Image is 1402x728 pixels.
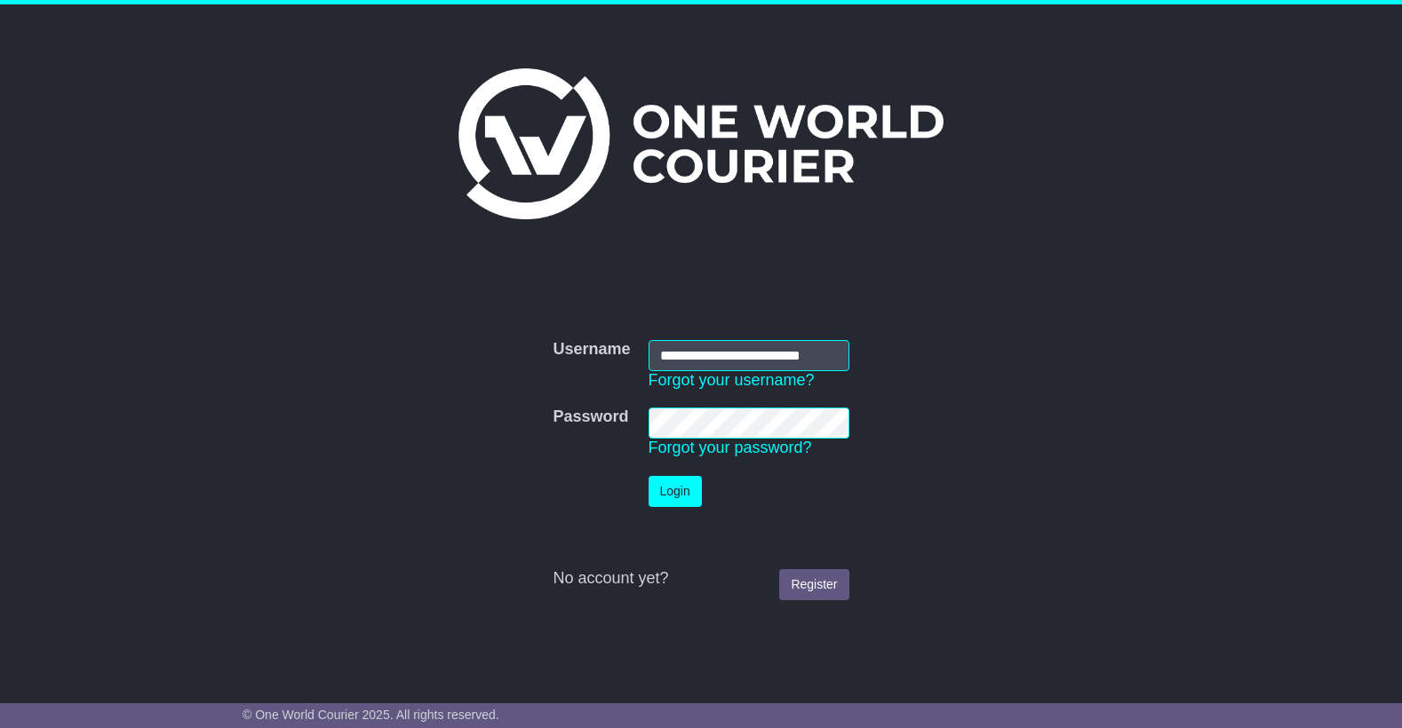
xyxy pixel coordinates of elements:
button: Login [649,476,702,507]
label: Password [553,408,628,427]
div: No account yet? [553,569,848,589]
img: One World [458,68,944,219]
label: Username [553,340,630,360]
a: Forgot your password? [649,439,812,456]
a: Forgot your username? [649,371,815,389]
a: Register [779,569,848,600]
span: © One World Courier 2025. All rights reserved. [243,708,499,722]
